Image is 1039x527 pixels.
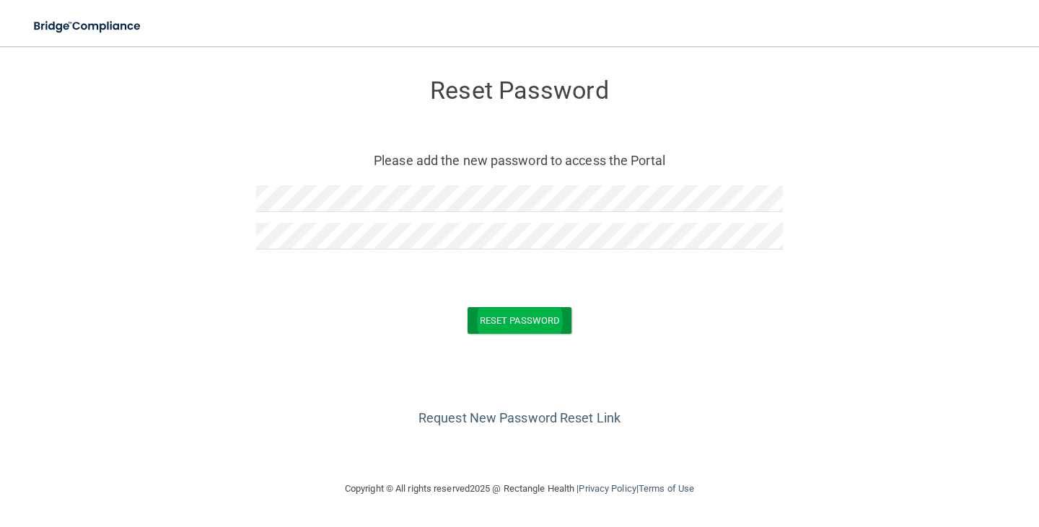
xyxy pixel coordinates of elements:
[22,12,154,41] img: bridge_compliance_login_screen.278c3ca4.svg
[639,483,694,494] a: Terms of Use
[256,77,783,104] h3: Reset Password
[256,466,783,512] div: Copyright © All rights reserved 2025 @ Rectangle Health | |
[418,410,621,425] a: Request New Password Reset Link
[267,149,772,172] p: Please add the new password to access the Portal
[579,483,636,494] a: Privacy Policy
[468,307,571,334] button: Reset Password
